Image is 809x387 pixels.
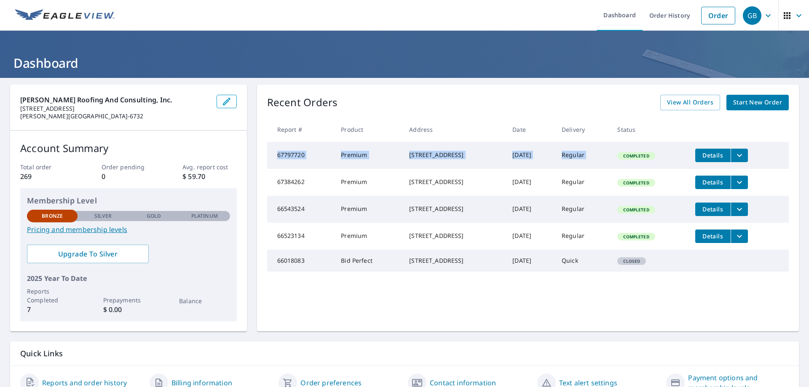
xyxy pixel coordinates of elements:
td: Regular [555,196,611,223]
p: Prepayments [103,296,154,304]
button: detailsBtn-67797720 [695,149,731,162]
span: View All Orders [667,97,713,108]
td: Premium [334,196,402,223]
td: Bid Perfect [334,250,402,272]
td: Regular [555,142,611,169]
a: Start New Order [726,95,789,110]
td: 66018083 [267,250,335,272]
p: $ 0.00 [103,304,154,315]
p: Platinum [191,212,218,220]
button: filesDropdownBtn-66523134 [731,230,748,243]
p: Account Summary [20,141,237,156]
span: Start New Order [733,97,782,108]
th: Product [334,117,402,142]
p: Silver [94,212,112,220]
th: Status [611,117,688,142]
td: 67384262 [267,169,335,196]
p: Reports Completed [27,287,78,304]
div: [STREET_ADDRESS] [409,205,499,213]
button: detailsBtn-66543524 [695,203,731,216]
td: 66543524 [267,196,335,223]
div: [STREET_ADDRESS] [409,151,499,159]
th: Date [506,117,555,142]
p: Gold [147,212,161,220]
td: Premium [334,223,402,250]
img: EV Logo [15,9,115,22]
button: filesDropdownBtn-67384262 [731,176,748,189]
p: $ 59.70 [182,171,236,181]
button: filesDropdownBtn-66543524 [731,203,748,216]
p: [PERSON_NAME][GEOGRAPHIC_DATA]-6732 [20,112,210,120]
button: detailsBtn-67384262 [695,176,731,189]
button: filesDropdownBtn-67797720 [731,149,748,162]
p: 7 [27,304,78,315]
span: Completed [618,207,654,213]
td: Quick [555,250,611,272]
p: 2025 Year To Date [27,273,230,283]
button: detailsBtn-66523134 [695,230,731,243]
div: [STREET_ADDRESS] [409,232,499,240]
span: Completed [618,153,654,159]
span: Closed [618,258,645,264]
div: GB [743,6,761,25]
td: 66523134 [267,223,335,250]
td: Premium [334,142,402,169]
p: [PERSON_NAME] Roofing and Consulting, Inc. [20,95,210,105]
span: Details [700,178,726,186]
a: Order [701,7,735,24]
span: Details [700,151,726,159]
span: Details [700,205,726,213]
h1: Dashboard [10,54,799,72]
p: Membership Level [27,195,230,206]
td: [DATE] [506,169,555,196]
td: [DATE] [506,250,555,272]
div: [STREET_ADDRESS] [409,178,499,186]
th: Report # [267,117,335,142]
p: 0 [102,171,155,181]
p: Balance [179,296,230,305]
p: Recent Orders [267,95,338,110]
td: Regular [555,223,611,250]
td: Regular [555,169,611,196]
a: View All Orders [660,95,720,110]
span: Completed [618,234,654,240]
span: Upgrade To Silver [34,249,142,259]
td: [DATE] [506,223,555,250]
td: [DATE] [506,196,555,223]
td: [DATE] [506,142,555,169]
p: Quick Links [20,348,789,359]
p: Total order [20,163,74,171]
a: Upgrade To Silver [27,245,149,263]
p: Bronze [42,212,63,220]
th: Delivery [555,117,611,142]
p: [STREET_ADDRESS] [20,105,210,112]
a: Pricing and membership levels [27,224,230,235]
span: Details [700,232,726,240]
p: 269 [20,171,74,181]
td: Premium [334,169,402,196]
p: Avg. report cost [182,163,236,171]
td: 67797720 [267,142,335,169]
div: [STREET_ADDRESS] [409,256,499,265]
p: Order pending [102,163,155,171]
span: Completed [618,180,654,186]
th: Address [402,117,506,142]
